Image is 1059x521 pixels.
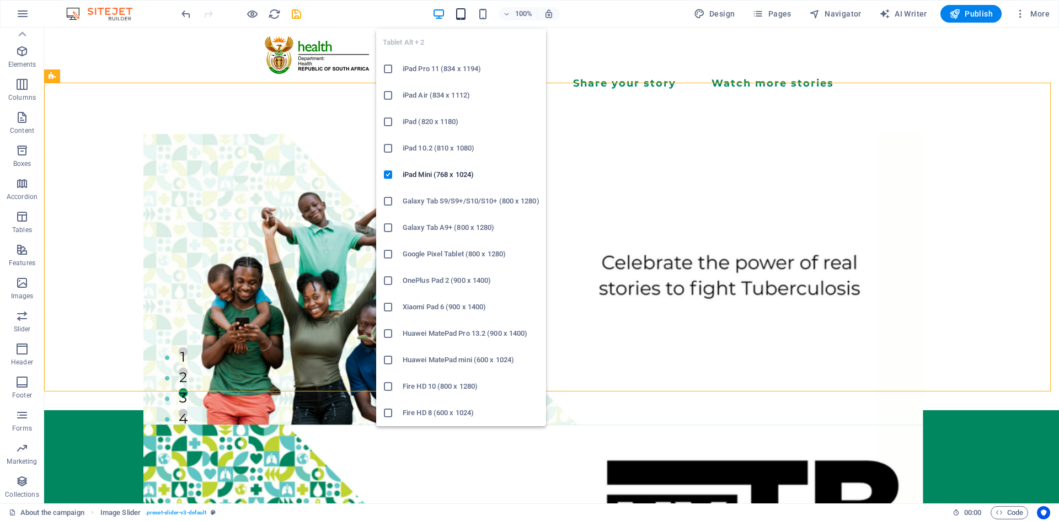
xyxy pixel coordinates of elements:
[290,8,303,20] i: Save (Ctrl+S)
[100,506,141,519] span: Click to select. Double-click to edit
[12,225,32,234] p: Tables
[403,274,539,287] h6: OnePlus Pad 2 (900 x 1400)
[403,62,539,76] h6: iPad Pro 11 (834 x 1194)
[403,248,539,261] h6: Google Pixel Tablet (800 x 1280)
[1037,506,1050,519] button: Usercentrics
[403,221,539,234] h6: Galaxy Tab A9+ (800 x 1280)
[996,506,1023,519] span: Code
[403,89,539,102] h6: iPad Air (834 x 1112)
[9,259,35,267] p: Features
[694,8,735,19] span: Design
[11,358,33,367] p: Header
[403,380,539,393] h6: Fire HD 10 (800 x 1280)
[403,168,539,181] h6: iPad Mini (768 x 1024)
[879,8,927,19] span: AI Writer
[403,142,539,155] h6: iPad 10.2 (810 x 1080)
[972,508,974,517] span: :
[12,391,32,400] p: Footer
[135,361,144,370] button: 3
[11,292,34,300] p: Images
[268,7,281,20] button: reload
[940,5,1002,23] button: Publish
[809,8,862,19] span: Navigator
[13,159,31,168] p: Boxes
[63,7,146,20] img: Editor Logo
[7,457,37,466] p: Marketing
[1010,5,1054,23] button: More
[403,195,539,208] h6: Galaxy Tab S9/S9+/S10/S10+ (800 x 1280)
[403,300,539,314] h6: Xiaomi Pad 6 (900 x 1400)
[100,506,216,519] nav: breadcrumb
[964,506,981,519] span: 00 00
[748,5,795,23] button: Pages
[805,5,866,23] button: Navigator
[5,490,39,499] p: Collections
[135,320,144,329] button: 1
[403,115,539,128] h6: iPad (820 x 1180)
[949,8,993,19] span: Publish
[689,5,740,23] div: Design (Ctrl+Alt+Y)
[135,340,144,350] button: 2
[875,5,932,23] button: AI Writer
[290,7,303,20] button: save
[991,506,1028,519] button: Code
[12,424,32,433] p: Forms
[1015,8,1050,19] span: More
[10,126,34,135] p: Content
[180,8,192,20] i: Undo: Change width (Ctrl+Z)
[544,9,554,19] i: On resize automatically adjust zoom level to fit chosen device.
[14,325,31,334] p: Slider
[9,506,84,519] a: Click to cancel selection. Double-click to open Pages
[8,60,36,69] p: Elements
[953,506,982,519] h6: Session time
[403,406,539,420] h6: Fire HD 8 (600 x 1024)
[8,93,36,102] p: Columns
[211,509,216,515] i: This element is a customizable preset
[268,8,281,20] i: Reload page
[7,192,38,201] p: Accordion
[752,8,791,19] span: Pages
[403,353,539,367] h6: Huawei MatePad mini (600 x 1024)
[689,5,740,23] button: Design
[403,327,539,340] h6: Huawei MatePad Pro 13.2 (900 x 1400)
[515,7,533,20] h6: 100%
[212,74,803,383] div: Image Slider
[145,506,206,519] span: . preset-slider-v3-default
[135,381,144,390] button: 4
[499,7,538,20] button: 100%
[179,7,192,20] button: undo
